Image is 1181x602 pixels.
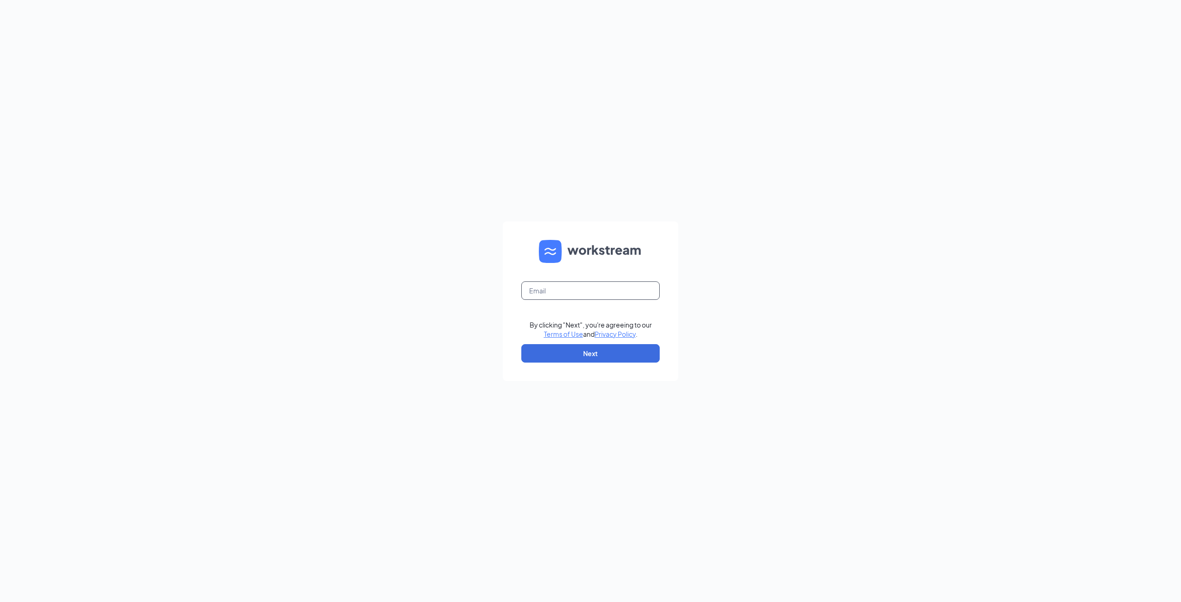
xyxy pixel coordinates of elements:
a: Terms of Use [544,330,583,338]
img: WS logo and Workstream text [539,240,642,263]
div: By clicking "Next", you're agreeing to our and . [530,320,652,339]
a: Privacy Policy [595,330,636,338]
button: Next [521,344,660,363]
input: Email [521,281,660,300]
